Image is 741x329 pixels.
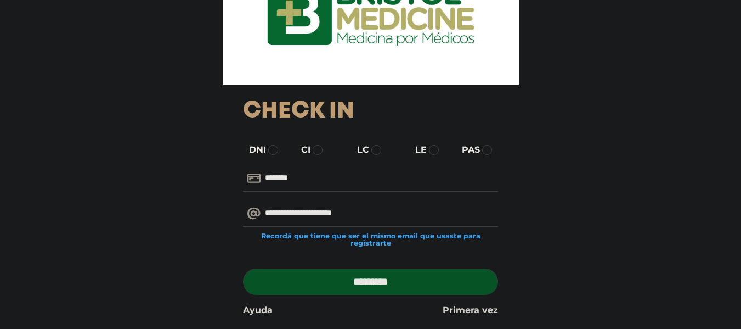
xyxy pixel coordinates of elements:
[239,143,266,157] label: DNI
[452,143,480,157] label: PAS
[443,304,498,317] a: Primera vez
[405,143,427,157] label: LE
[243,98,498,125] h1: Check In
[243,304,273,317] a: Ayuda
[291,143,310,157] label: CI
[347,143,369,157] label: LC
[243,232,498,247] small: Recordá que tiene que ser el mismo email que usaste para registrarte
